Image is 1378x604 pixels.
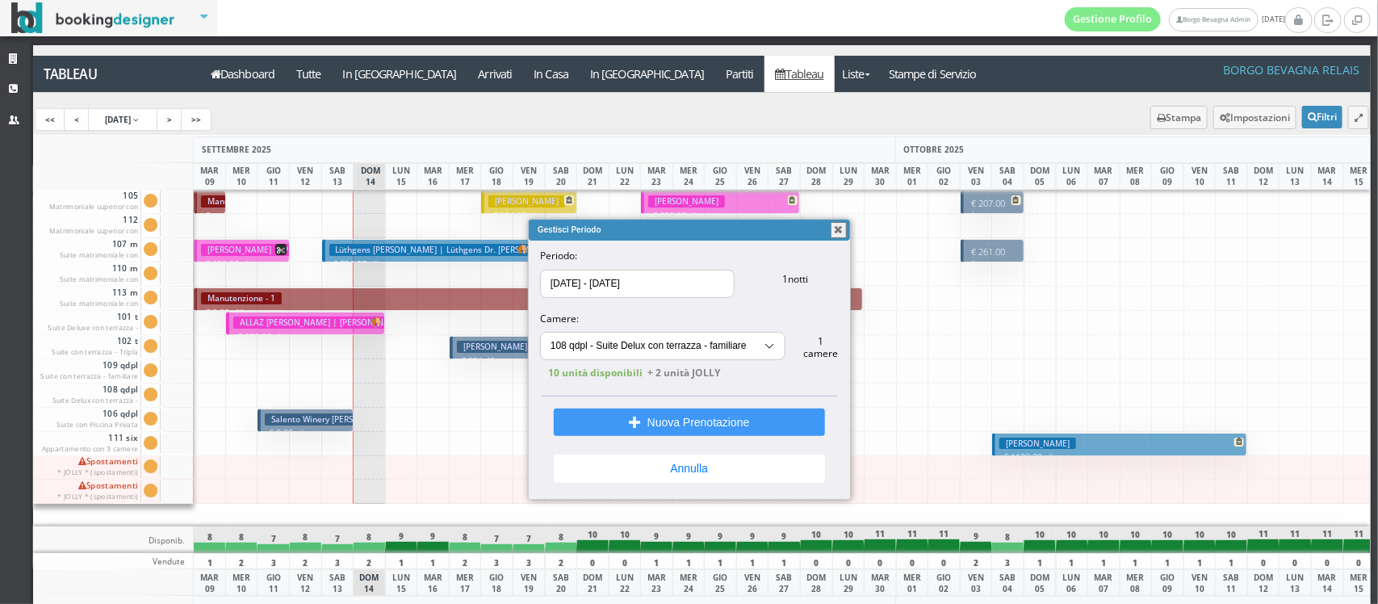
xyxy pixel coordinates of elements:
small: 4 notti [495,356,522,367]
div: 3 [513,553,546,569]
div: 7 [513,526,546,553]
div: 3 [991,553,1024,569]
div: MAR 07 [1087,569,1120,596]
small: * JOLLY * (spostamenti) [58,468,139,476]
div: 10 [832,526,865,553]
div: DOM 28 [800,163,833,190]
div: GIO 25 [704,569,737,596]
a: Borgo Bevagna Admin [1169,8,1258,31]
div: 9 [385,526,418,553]
div: MER 24 [672,569,706,596]
small: Suite matrimoniale con terrazza [60,275,139,295]
div: SAB 04 [991,163,1024,190]
p: € 261.00 [968,245,1020,271]
div: GIO 02 [928,163,961,190]
div: MER 10 [225,163,258,190]
span: 113 m [36,287,141,312]
small: 2 notti [972,199,1012,222]
div: MAR 14 [1311,163,1344,190]
div: GIO 11 [257,163,290,190]
img: room-undefined.png [371,317,382,327]
a: >> [181,108,212,131]
div: 11 [1279,526,1312,553]
a: Liste [835,56,877,92]
div: 7 [321,526,354,553]
p: € 1123.20 [999,451,1242,463]
div: DOM 21 [576,163,609,190]
div: 10 [1024,526,1057,553]
div: GIO 02 [928,569,961,596]
div: 1 [417,553,450,569]
a: In [GEOGRAPHIC_DATA] [580,56,715,92]
div: SAB 20 [545,163,578,190]
div: camere [795,313,846,360]
small: * JOLLY * (spostamenti) [58,492,139,501]
b: 10 unità disponibili [548,366,720,380]
div: MER 08 [1120,163,1153,190]
div: 11 [864,526,897,553]
p: € 207.00 [968,197,1020,222]
div: MER 15 [1343,569,1376,596]
div: 1 [672,553,706,569]
p: € 630.00 [233,330,380,343]
div: DOM 12 [1247,163,1280,190]
div: 8 [353,526,386,553]
div: MER 24 [672,163,706,190]
a: Stampe di Servizio [877,56,987,92]
small: 2 notti [972,247,1012,271]
div: MAR 07 [1087,163,1120,190]
div: MAR 09 [193,569,226,596]
div: 2 [545,553,578,569]
div: LUN 22 [609,569,642,596]
p: € 931.40 [457,354,572,367]
div: Disponib. [33,526,195,553]
div: MAR 09 [193,163,226,190]
h3: [PERSON_NAME] | [PERSON_NAME] [201,244,351,256]
div: LUN 15 [385,163,418,190]
h4: BORGO BEVAGNA RELAIS [1224,63,1360,77]
div: DOM 21 [576,569,609,596]
small: Suite con terrazza - Tripla [52,347,138,356]
span: 101 t [36,312,141,336]
a: In [GEOGRAPHIC_DATA] [332,56,467,92]
div: DOM 14 [355,163,386,190]
button: [PERSON_NAME] | [PERSON_NAME] € 390.00 2 notti [194,239,289,262]
div: 9 [768,526,801,553]
a: Dashboard [200,56,286,92]
h3: [PERSON_NAME] [457,341,534,353]
div: 3 [321,553,354,569]
div: MER 15 [1343,163,1376,190]
button: Lüthgens [PERSON_NAME] | Lüthgens Dr. [PERSON_NAME] € 796.97 7 notti [322,239,545,262]
div: 8 [289,526,322,553]
div: notti [744,250,847,285]
div: 10 [800,526,833,553]
p: € 0.00 [265,426,348,439]
div: LUN 15 [385,569,418,596]
div: 2 [353,553,386,569]
div: VEN 19 [513,163,546,190]
div: 9 [704,526,737,553]
a: Tutte [286,56,333,92]
div: 7 [257,526,290,553]
div: LUN 13 [1279,163,1312,190]
span: + 2 unità JOLLY [647,366,720,380]
div: VEN 10 [1183,163,1217,190]
div: 0 [1279,553,1312,569]
p: € 354.35 [488,209,572,222]
div: 0 [864,553,897,569]
div: VEN 12 [289,569,322,596]
h3: Manutenzione - 1 [201,195,282,208]
a: << [35,108,65,131]
div: LUN 06 [1056,163,1089,190]
div: 0 [896,553,929,569]
span: SETTEMBRE 2025 [202,144,271,155]
div: 2 [289,553,322,569]
div: MAR 16 [417,163,450,190]
span: 105 [36,191,141,215]
div: 9 [736,526,769,553]
div: SAB 13 [321,569,354,596]
div: 11 [1343,526,1376,553]
h3: ALLAZ [PERSON_NAME] | [PERSON_NAME] [233,317,410,329]
div: SAB 11 [1215,569,1248,596]
div: DOM 05 [1024,163,1057,190]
